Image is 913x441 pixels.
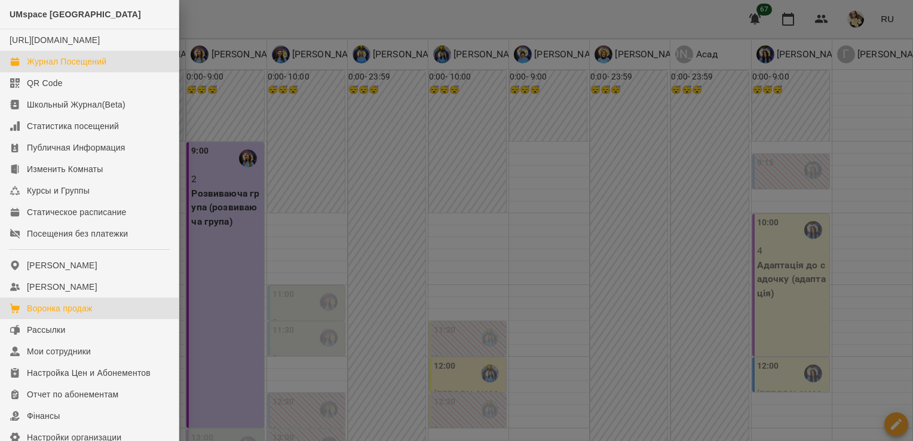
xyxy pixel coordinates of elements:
div: Отчет по абонементам [27,388,118,400]
div: Журнал Посещений [27,56,106,68]
div: Настройка Цен и Абонементов [27,367,151,379]
div: QR Code [27,77,63,89]
div: Воронка продаж [27,302,93,314]
div: [PERSON_NAME] [27,259,97,271]
a: [URL][DOMAIN_NAME] [10,35,100,45]
div: Мои сотрудники [27,345,91,357]
div: Статическое расписание [27,206,126,218]
div: Курсы и Группы [27,185,90,197]
div: Изменить Комнаты [27,163,103,175]
div: Школьный Журнал(Beta) [27,99,125,111]
div: Статистика посещений [27,120,119,132]
div: Публичная Информация [27,142,125,154]
div: Фінансы [27,410,60,422]
div: Рассылки [27,324,65,336]
div: Посещения без платежки [27,228,128,240]
span: UMspace [GEOGRAPHIC_DATA] [10,10,141,19]
div: [PERSON_NAME] [27,281,97,293]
